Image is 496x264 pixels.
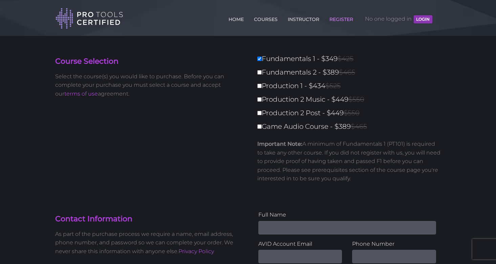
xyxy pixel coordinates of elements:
label: Production 2 Music - $449 [257,94,445,105]
span: $550 [344,109,360,117]
span: $525 [325,82,341,90]
h4: Course Selection [55,56,243,67]
p: As part of the purchase process we require a name, email address, phone number, and password so w... [55,230,243,256]
input: Production 2 Post - $449$550 [257,111,262,115]
a: COURSES [252,13,279,23]
span: $465 [339,68,355,76]
strong: Important Note: [257,141,302,147]
h4: Contact Information [55,214,243,224]
label: Game Audio Course - $389 [257,121,445,133]
a: terms of use [64,90,98,97]
label: Production 1 - $434 [257,80,445,92]
span: $550 [348,95,364,103]
a: Privacy Policy [178,248,214,255]
input: Game Audio Course - $389$465 [257,124,262,129]
label: Fundamentals 1 - $349 [257,53,445,65]
span: No one logged in [365,9,432,29]
input: Production 2 Music - $449$550 [257,97,262,102]
label: Production 2 Post - $449 [257,107,445,119]
span: $425 [338,55,353,63]
input: Production 1 - $434$525 [257,84,262,88]
button: LOGIN [414,15,432,23]
img: Pro Tools Certified Logo [56,7,123,29]
label: AVID Account Email [258,240,342,248]
a: HOME [227,13,245,23]
input: Fundamentals 2 - $389$465 [257,70,262,75]
label: Full Name [258,210,436,219]
p: Select the course(s) you would like to purchase. Before you can complete your purchase you must s... [55,72,243,98]
a: REGISTER [328,13,355,23]
label: Fundamentals 2 - $389 [257,66,445,78]
a: INSTRUCTOR [286,13,321,23]
label: Phone Number [352,240,436,248]
p: A minimum of Fundamentals 1 (PT101) is required to take any other course. If you did not register... [257,140,441,183]
input: Fundamentals 1 - $349$425 [257,57,262,61]
span: $465 [351,122,367,130]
